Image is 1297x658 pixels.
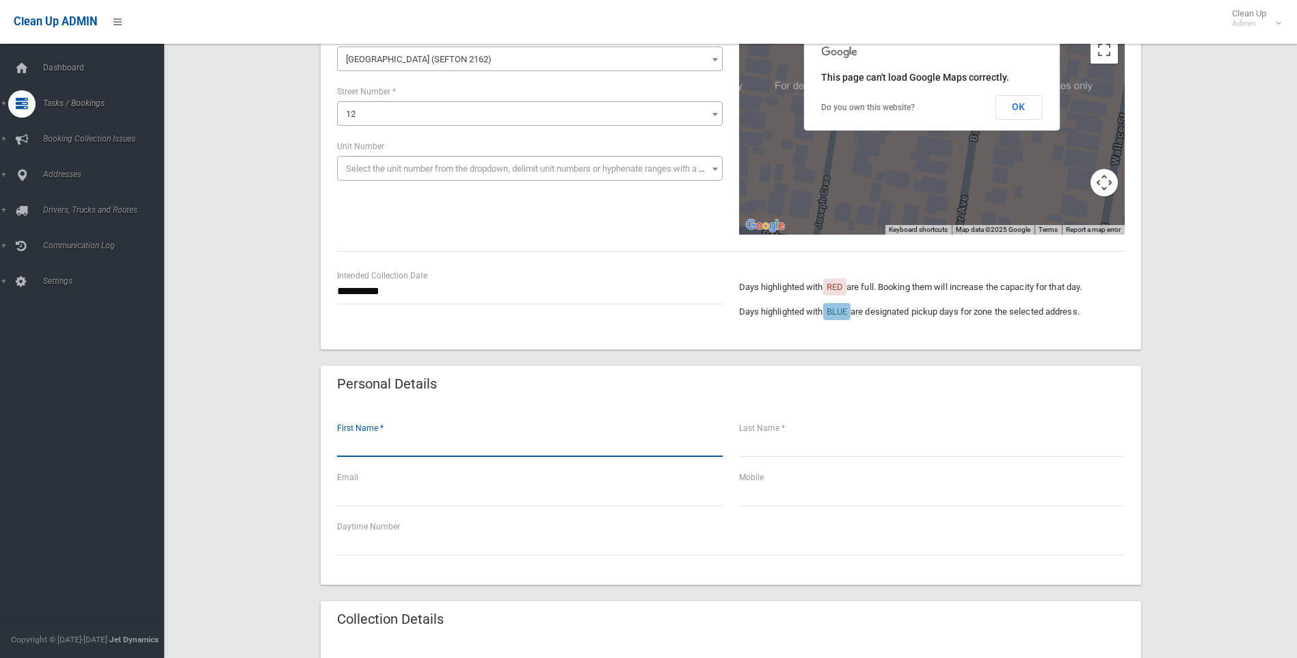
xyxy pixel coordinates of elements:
header: Personal Details [321,371,453,397]
span: Clean Up ADMIN [14,15,97,28]
span: Settings [39,276,174,286]
span: Badger Avenue (SEFTON 2162) [337,47,723,71]
small: Admin [1232,18,1266,29]
span: BLUE [827,306,847,317]
a: Terms (opens in new tab) [1039,226,1058,233]
p: Days highlighted with are designated pickup days for zone the selected address. [739,304,1125,320]
span: Dashboard [39,63,174,73]
span: Communication Log [39,241,174,250]
span: 12 [340,105,719,124]
p: Days highlighted with are full. Booking them will increase the capacity for that day. [739,279,1125,295]
span: Badger Avenue (SEFTON 2162) [340,50,719,69]
button: Map camera controls [1091,169,1118,196]
strong: Jet Dynamics [109,635,159,644]
span: 12 [337,101,723,126]
a: Open this area in Google Maps (opens a new window) [743,217,788,235]
span: Booking Collection Issues [39,134,174,144]
button: Toggle fullscreen view [1091,36,1118,64]
button: Keyboard shortcuts [889,225,948,235]
header: Collection Details [321,606,460,633]
span: 12 [346,109,356,119]
a: Report a map error [1066,226,1121,233]
a: Do you own this website? [821,103,915,112]
span: This page can't load Google Maps correctly. [821,72,1009,83]
button: OK [995,95,1042,120]
span: Map data ©2025 Google [956,226,1030,233]
span: RED [827,282,843,292]
span: Copyright © [DATE]-[DATE] [11,635,107,644]
span: Select the unit number from the dropdown, delimit unit numbers or hyphenate ranges with a comma [346,163,728,174]
span: Tasks / Bookings [39,98,174,108]
span: Clean Up [1225,8,1280,29]
span: Addresses [39,170,174,179]
span: Drivers, Trucks and Routes [39,205,174,215]
img: Google [743,217,788,235]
